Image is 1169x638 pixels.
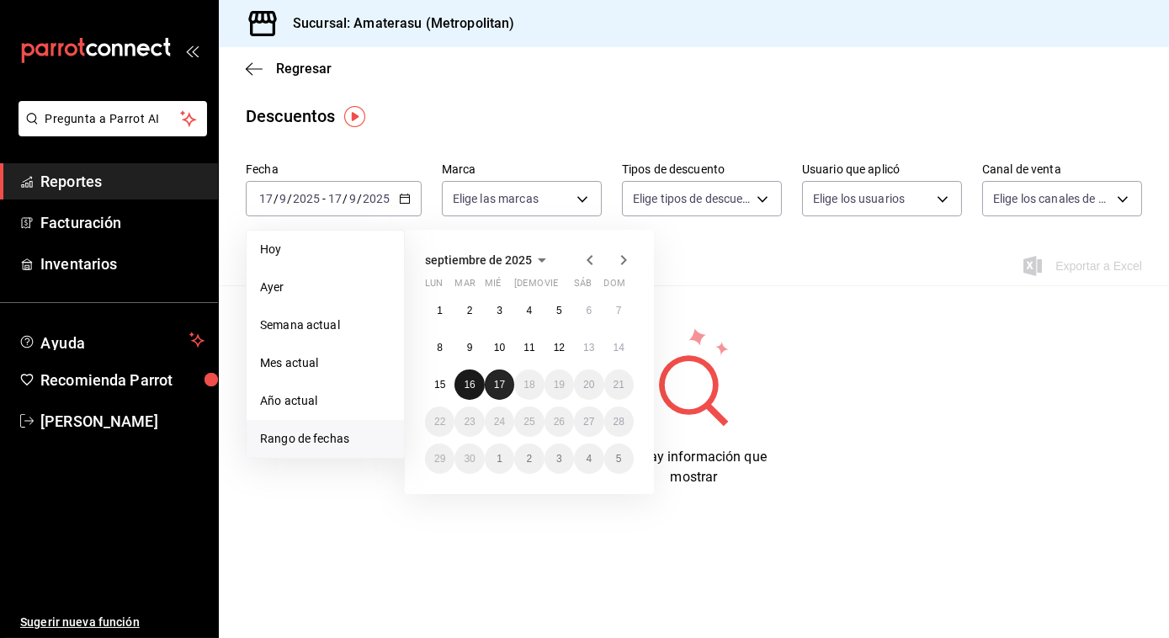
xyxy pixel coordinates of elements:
[633,190,751,207] span: Elige tipos de descuento
[604,278,625,295] abbr: domingo
[246,104,335,129] div: Descuentos
[545,295,574,326] button: 5 de septiembre de 2025
[453,190,539,207] span: Elige las marcas
[287,192,292,205] span: /
[362,192,391,205] input: ----
[246,61,332,77] button: Regresar
[454,295,484,326] button: 2 de septiembre de 2025
[556,305,562,316] abbr: 5 de septiembre de 2025
[322,192,326,205] span: -
[258,192,274,205] input: --
[586,453,592,465] abbr: 4 de octubre de 2025
[604,444,634,474] button: 5 de octubre de 2025
[274,192,279,205] span: /
[425,370,454,400] button: 15 de septiembre de 2025
[497,453,502,465] abbr: 1 de octubre de 2025
[616,305,622,316] abbr: 7 de septiembre de 2025
[982,164,1142,176] label: Canal de venta
[464,416,475,428] abbr: 23 de septiembre de 2025
[574,332,603,363] button: 13 de septiembre de 2025
[260,241,391,258] span: Hoy
[279,192,287,205] input: --
[464,379,475,391] abbr: 16 de septiembre de 2025
[40,410,205,433] span: [PERSON_NAME]
[260,279,391,296] span: Ayer
[45,110,181,128] span: Pregunta a Parrot AI
[276,61,332,77] span: Regresar
[485,278,501,295] abbr: miércoles
[514,407,544,437] button: 25 de septiembre de 2025
[425,253,532,267] span: septiembre de 2025
[514,278,614,295] abbr: jueves
[523,416,534,428] abbr: 25 de septiembre de 2025
[574,444,603,474] button: 4 de octubre de 2025
[545,370,574,400] button: 19 de septiembre de 2025
[20,614,205,631] span: Sugerir nueva función
[554,342,565,354] abbr: 12 de septiembre de 2025
[574,407,603,437] button: 27 de septiembre de 2025
[545,444,574,474] button: 3 de octubre de 2025
[454,332,484,363] button: 9 de septiembre de 2025
[802,164,962,176] label: Usuario que aplicó
[554,379,565,391] abbr: 19 de septiembre de 2025
[614,379,624,391] abbr: 21 de septiembre de 2025
[545,407,574,437] button: 26 de septiembre de 2025
[454,407,484,437] button: 23 de septiembre de 2025
[514,332,544,363] button: 11 de septiembre de 2025
[604,332,634,363] button: 14 de septiembre de 2025
[348,192,357,205] input: --
[554,416,565,428] abbr: 26 de septiembre de 2025
[604,370,634,400] button: 21 de septiembre de 2025
[523,342,534,354] abbr: 11 de septiembre de 2025
[40,170,205,193] span: Reportes
[327,192,343,205] input: --
[260,316,391,334] span: Semana actual
[545,278,558,295] abbr: viernes
[425,407,454,437] button: 22 de septiembre de 2025
[527,453,533,465] abbr: 2 de octubre de 2025
[454,444,484,474] button: 30 de septiembre de 2025
[437,342,443,354] abbr: 8 de septiembre de 2025
[292,192,321,205] input: ----
[574,370,603,400] button: 20 de septiembre de 2025
[464,453,475,465] abbr: 30 de septiembre de 2025
[40,211,205,234] span: Facturación
[514,370,544,400] button: 18 de septiembre de 2025
[616,453,622,465] abbr: 5 de octubre de 2025
[260,392,391,410] span: Año actual
[614,416,624,428] abbr: 28 de septiembre de 2025
[467,342,473,354] abbr: 9 de septiembre de 2025
[556,453,562,465] abbr: 3 de octubre de 2025
[279,13,514,34] h3: Sucursal: Amaterasu (Metropolitan)
[425,295,454,326] button: 1 de septiembre de 2025
[485,370,514,400] button: 17 de septiembre de 2025
[604,295,634,326] button: 7 de septiembre de 2025
[425,444,454,474] button: 29 de septiembre de 2025
[523,379,534,391] abbr: 18 de septiembre de 2025
[586,305,592,316] abbr: 6 de septiembre de 2025
[545,332,574,363] button: 12 de septiembre de 2025
[485,295,514,326] button: 3 de septiembre de 2025
[40,330,183,350] span: Ayuda
[494,379,505,391] abbr: 17 de septiembre de 2025
[454,278,475,295] abbr: martes
[442,164,602,176] label: Marca
[485,332,514,363] button: 10 de septiembre de 2025
[993,190,1111,207] span: Elige los canales de venta
[485,407,514,437] button: 24 de septiembre de 2025
[583,342,594,354] abbr: 13 de septiembre de 2025
[425,332,454,363] button: 8 de septiembre de 2025
[494,416,505,428] abbr: 24 de septiembre de 2025
[434,379,445,391] abbr: 15 de septiembre de 2025
[485,444,514,474] button: 1 de octubre de 2025
[614,342,624,354] abbr: 14 de septiembre de 2025
[494,342,505,354] abbr: 10 de septiembre de 2025
[344,106,365,127] img: Tooltip marker
[437,305,443,316] abbr: 1 de septiembre de 2025
[514,444,544,474] button: 2 de octubre de 2025
[260,430,391,448] span: Rango de fechas
[813,190,905,207] span: Elige los usuarios
[604,407,634,437] button: 28 de septiembre de 2025
[40,369,205,391] span: Recomienda Parrot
